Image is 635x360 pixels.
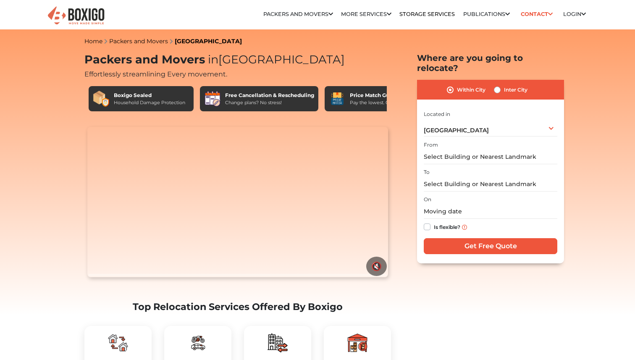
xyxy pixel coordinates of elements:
label: To [424,168,430,176]
img: info [462,225,467,230]
img: Boxigo [47,5,105,26]
label: From [424,141,438,149]
a: Packers and Movers [109,37,168,45]
h2: Top Relocation Services Offered By Boxigo [84,301,391,313]
a: Packers and Movers [263,11,333,17]
span: [GEOGRAPHIC_DATA] [424,126,489,134]
a: Contact [518,8,555,21]
div: Boxigo Sealed [114,92,185,99]
img: boxigo_packers_and_movers_plan [268,333,288,353]
div: Free Cancellation & Rescheduling [225,92,314,99]
input: Moving date [424,204,557,219]
input: Select Building or Nearest Landmark [424,177,557,192]
img: boxigo_packers_and_movers_plan [188,333,208,353]
a: More services [341,11,391,17]
input: Select Building or Nearest Landmark [424,150,557,164]
a: Login [563,11,586,17]
span: in [208,53,218,66]
img: Price Match Guarantee [329,90,346,107]
img: Boxigo Sealed [93,90,110,107]
button: 🔇 [366,257,387,276]
h1: Packers and Movers [84,53,391,67]
h2: Where are you going to relocate? [417,53,564,73]
label: Is flexible? [434,222,460,231]
label: Inter City [504,85,527,95]
div: Change plans? No stress! [225,99,314,106]
label: Within City [457,85,485,95]
a: Publications [463,11,510,17]
img: boxigo_packers_and_movers_plan [108,333,128,353]
label: On [424,196,431,203]
a: [GEOGRAPHIC_DATA] [175,37,242,45]
img: Free Cancellation & Rescheduling [204,90,221,107]
a: Storage Services [399,11,455,17]
div: Pay the lowest. Guaranteed! [350,99,414,106]
div: Household Damage Protection [114,99,185,106]
label: Located in [424,110,450,118]
video: Your browser does not support the video tag. [87,127,388,277]
span: Effortlessly streamlining Every movement. [84,70,227,78]
img: boxigo_packers_and_movers_plan [347,333,367,353]
a: Home [84,37,102,45]
div: Price Match Guarantee [350,92,414,99]
span: [GEOGRAPHIC_DATA] [205,53,345,66]
input: Get Free Quote [424,238,557,254]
